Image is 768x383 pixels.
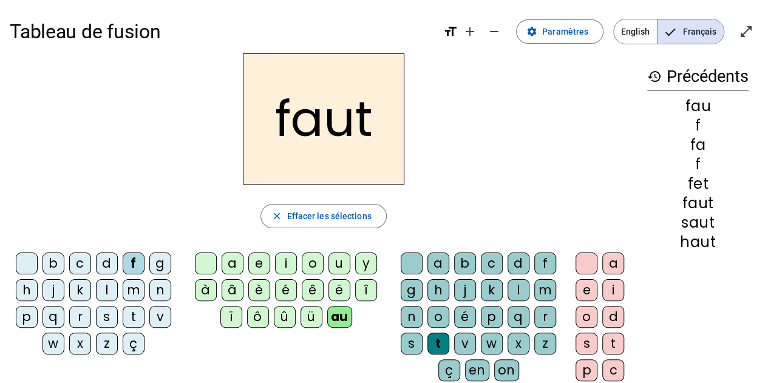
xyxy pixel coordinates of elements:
[647,177,749,191] div: fet
[69,279,91,301] div: k
[443,24,458,39] mat-icon: format_size
[542,24,588,39] span: Paramètres
[463,24,477,39] mat-icon: add
[222,279,243,301] div: â
[647,215,749,230] div: saut
[275,279,297,301] div: é
[613,19,724,44] mat-button-toggle-group: Language selection
[647,138,749,152] div: fa
[271,211,282,222] mat-icon: close
[465,359,489,381] div: en
[647,157,749,172] div: f
[487,24,501,39] mat-icon: remove
[534,333,556,354] div: z
[222,253,243,274] div: a
[438,359,460,381] div: ç
[482,19,506,44] button: Diminuer la taille de la police
[454,306,476,328] div: é
[526,26,537,37] mat-icon: settings
[576,279,597,301] div: e
[534,279,556,301] div: m
[602,333,624,354] div: t
[149,279,171,301] div: n
[734,19,758,44] button: Entrer en plein écran
[602,253,624,274] div: a
[16,279,38,301] div: h
[274,306,296,328] div: û
[42,306,64,328] div: q
[10,12,433,51] h1: Tableau de fusion
[576,333,597,354] div: s
[614,19,657,44] span: English
[427,306,449,328] div: o
[149,306,171,328] div: v
[427,253,449,274] div: a
[243,53,404,185] h2: faut
[355,253,377,274] div: y
[123,333,144,354] div: ç
[647,99,749,114] div: fau
[454,279,476,301] div: j
[739,24,753,39] mat-icon: open_in_full
[123,253,144,274] div: f
[454,253,476,274] div: b
[96,253,118,274] div: d
[275,253,297,274] div: i
[328,253,350,274] div: u
[149,253,171,274] div: g
[220,306,242,328] div: ï
[260,204,386,228] button: Effacer les sélections
[248,253,270,274] div: e
[647,235,749,249] div: haut
[576,306,597,328] div: o
[494,359,519,381] div: on
[123,306,144,328] div: t
[481,253,503,274] div: c
[534,306,556,328] div: r
[508,253,529,274] div: d
[96,333,118,354] div: z
[401,279,423,301] div: g
[647,196,749,211] div: faut
[508,333,529,354] div: x
[328,279,350,301] div: ë
[69,333,91,354] div: x
[516,19,603,44] button: Paramètres
[658,19,724,44] span: Français
[427,279,449,301] div: h
[355,279,377,301] div: î
[16,306,38,328] div: p
[481,279,503,301] div: k
[602,306,624,328] div: d
[123,279,144,301] div: m
[69,253,91,274] div: c
[508,306,529,328] div: q
[42,253,64,274] div: b
[576,359,597,381] div: p
[647,63,749,90] h3: Précédents
[287,209,371,223] span: Effacer les sélections
[508,279,529,301] div: l
[602,279,624,301] div: i
[302,253,324,274] div: o
[481,333,503,354] div: w
[327,306,352,328] div: au
[401,333,423,354] div: s
[454,333,476,354] div: v
[42,333,64,354] div: w
[647,69,662,84] mat-icon: history
[248,279,270,301] div: è
[458,19,482,44] button: Augmenter la taille de la police
[401,306,423,328] div: n
[301,306,322,328] div: ü
[427,333,449,354] div: t
[195,279,217,301] div: à
[534,253,556,274] div: f
[96,306,118,328] div: s
[42,279,64,301] div: j
[481,306,503,328] div: p
[302,279,324,301] div: ê
[647,118,749,133] div: f
[602,359,624,381] div: c
[96,279,118,301] div: l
